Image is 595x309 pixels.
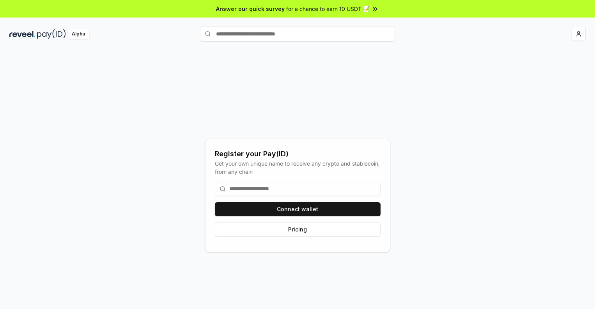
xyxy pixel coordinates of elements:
span: for a chance to earn 10 USDT 📝 [286,5,370,13]
div: Register your Pay(ID) [215,148,381,159]
img: pay_id [37,29,66,39]
div: Get your own unique name to receive any crypto and stablecoin, from any chain [215,159,381,176]
span: Answer our quick survey [216,5,285,13]
img: reveel_dark [9,29,35,39]
button: Pricing [215,222,381,237]
button: Connect wallet [215,202,381,216]
div: Alpha [67,29,89,39]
